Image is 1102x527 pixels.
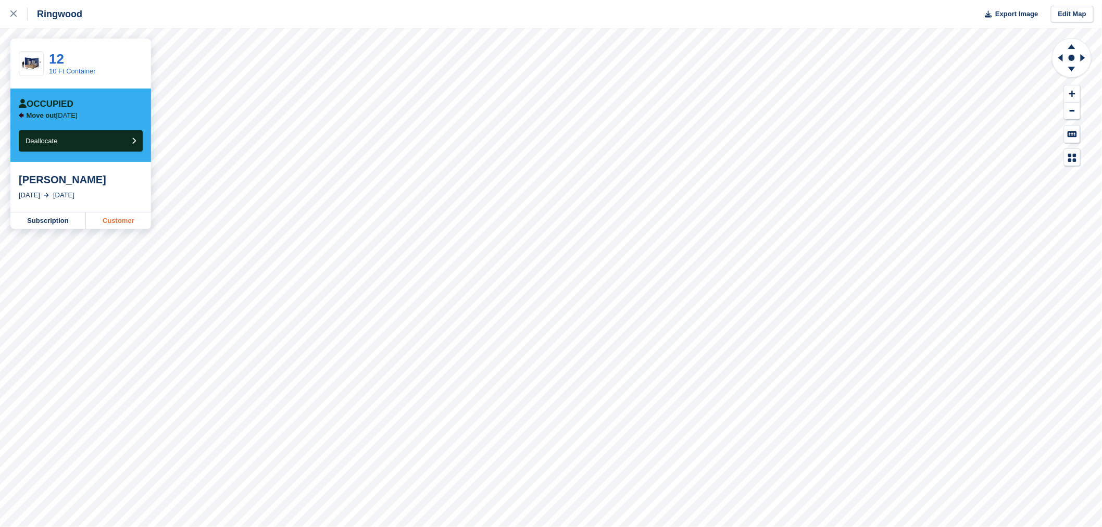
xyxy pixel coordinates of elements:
[19,112,24,118] img: arrow-left-icn-90495f2de72eb5bd0bd1c3c35deca35cc13f817d75bef06ecd7c0b315636ce7e.svg
[10,212,86,229] a: Subscription
[19,99,73,109] div: Occupied
[19,55,43,73] img: 10-ft-container.jpg
[86,212,151,229] a: Customer
[19,190,40,200] div: [DATE]
[28,8,82,20] div: Ringwood
[1065,85,1080,103] button: Zoom In
[49,67,96,75] a: 10 Ft Container
[27,111,78,120] p: [DATE]
[19,130,143,152] button: Deallocate
[49,51,64,67] a: 12
[979,6,1038,23] button: Export Image
[1065,126,1080,143] button: Keyboard Shortcuts
[27,111,56,119] span: Move out
[1051,6,1094,23] a: Edit Map
[19,173,143,186] div: [PERSON_NAME]
[26,137,57,145] span: Deallocate
[44,193,49,197] img: arrow-right-light-icn-cde0832a797a2874e46488d9cf13f60e5c3a73dbe684e267c42b8395dfbc2abf.svg
[1065,149,1080,166] button: Map Legend
[1065,103,1080,120] button: Zoom Out
[995,9,1038,19] span: Export Image
[53,190,74,200] div: [DATE]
